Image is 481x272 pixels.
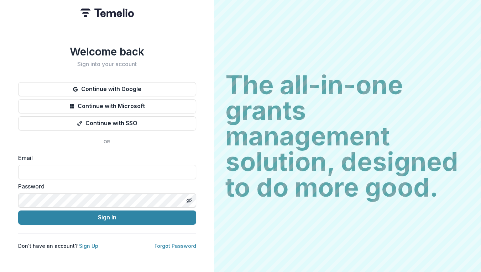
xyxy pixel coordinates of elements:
[155,243,196,249] a: Forgot Password
[18,242,98,250] p: Don't have an account?
[183,195,195,206] button: Toggle password visibility
[18,210,196,225] button: Sign In
[18,45,196,58] h1: Welcome back
[18,182,192,191] label: Password
[18,61,196,68] h2: Sign into your account
[18,116,196,130] button: Continue with SSO
[80,9,134,17] img: Temelio
[18,82,196,96] button: Continue with Google
[18,154,192,162] label: Email
[79,243,98,249] a: Sign Up
[18,99,196,113] button: Continue with Microsoft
